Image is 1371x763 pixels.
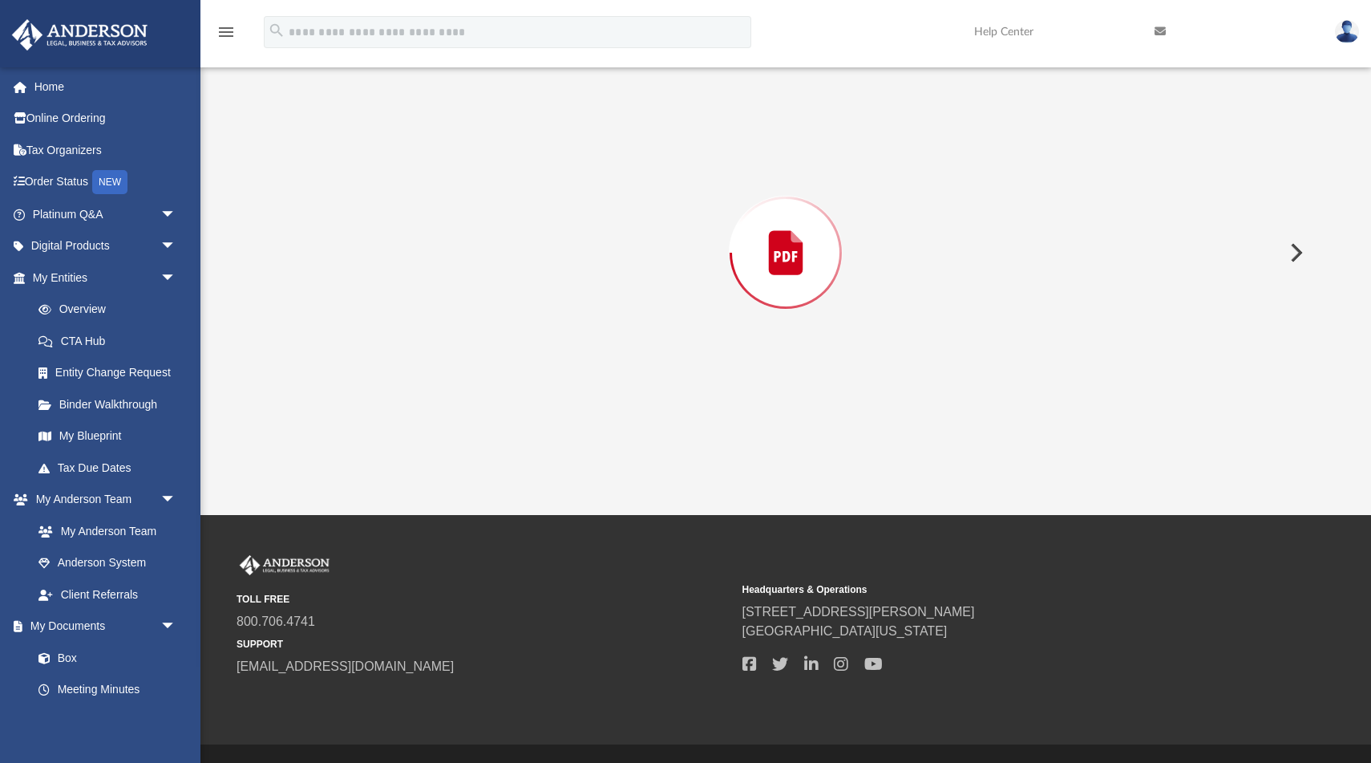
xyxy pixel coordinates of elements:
[237,615,315,628] a: 800.706.4741
[11,103,200,135] a: Online Ordering
[7,19,152,51] img: Anderson Advisors Platinum Portal
[11,198,200,230] a: Platinum Q&Aarrow_drop_down
[268,22,285,39] i: search
[259,3,1312,460] div: Preview
[11,134,200,166] a: Tax Organizers
[237,637,731,651] small: SUPPORT
[22,705,184,737] a: Forms Library
[160,230,192,263] span: arrow_drop_down
[742,624,948,638] a: [GEOGRAPHIC_DATA][US_STATE]
[11,166,200,199] a: Order StatusNEW
[237,555,333,576] img: Anderson Advisors Platinum Portal
[22,578,192,611] a: Client Referrals
[216,30,236,42] a: menu
[22,325,200,357] a: CTA Hub
[742,582,1237,597] small: Headquarters & Operations
[11,484,192,516] a: My Anderson Teamarrow_drop_down
[92,170,127,194] div: NEW
[22,357,200,389] a: Entity Change Request
[22,547,192,579] a: Anderson System
[216,22,236,42] i: menu
[22,420,192,453] a: My Blueprint
[22,294,200,326] a: Overview
[742,605,975,619] a: [STREET_ADDRESS][PERSON_NAME]
[160,262,192,294] span: arrow_drop_down
[1335,20,1359,43] img: User Pic
[11,71,200,103] a: Home
[11,262,200,294] a: My Entitiesarrow_drop_down
[237,660,454,673] a: [EMAIL_ADDRESS][DOMAIN_NAME]
[160,484,192,517] span: arrow_drop_down
[22,388,200,420] a: Binder Walkthrough
[11,230,200,262] a: Digital Productsarrow_drop_down
[11,611,192,643] a: My Documentsarrow_drop_down
[1277,230,1312,275] button: Next File
[22,515,184,547] a: My Anderson Team
[22,642,184,674] a: Box
[160,611,192,643] span: arrow_drop_down
[237,592,731,607] small: TOLL FREE
[160,198,192,231] span: arrow_drop_down
[22,452,200,484] a: Tax Due Dates
[22,674,192,706] a: Meeting Minutes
